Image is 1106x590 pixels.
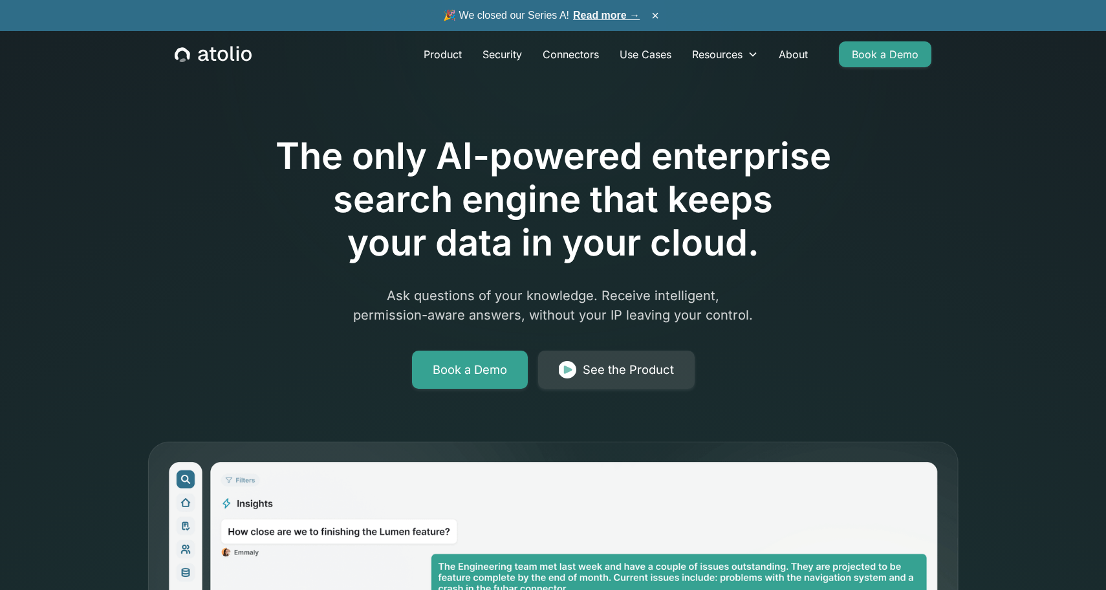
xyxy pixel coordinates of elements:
[443,8,640,23] span: 🎉 We closed our Series A!
[768,41,818,67] a: About
[532,41,609,67] a: Connectors
[682,41,768,67] div: Resources
[175,46,252,63] a: home
[222,135,884,265] h1: The only AI-powered enterprise search engine that keeps your data in your cloud.
[839,41,931,67] a: Book a Demo
[583,361,674,379] div: See the Product
[647,8,663,23] button: ×
[472,41,532,67] a: Security
[692,47,743,62] div: Resources
[538,351,695,389] a: See the Product
[573,10,640,21] a: Read more →
[412,351,528,389] a: Book a Demo
[305,286,801,325] p: Ask questions of your knowledge. Receive intelligent, permission-aware answers, without your IP l...
[413,41,472,67] a: Product
[609,41,682,67] a: Use Cases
